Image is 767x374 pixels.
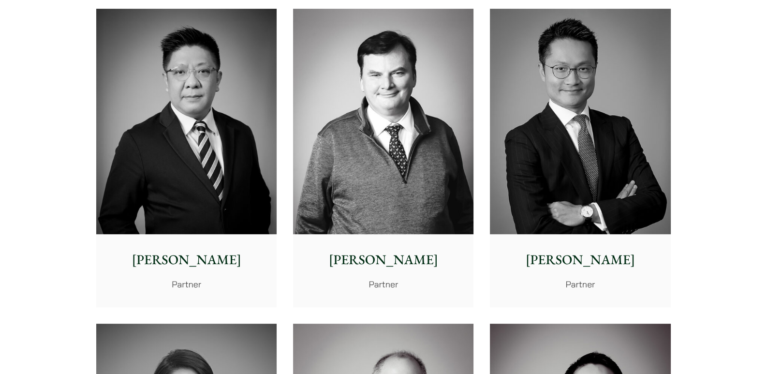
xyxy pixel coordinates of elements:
[96,9,277,308] a: [PERSON_NAME] Partner
[498,278,663,291] p: Partner
[498,250,663,270] p: [PERSON_NAME]
[490,9,670,308] a: [PERSON_NAME] Partner
[104,278,269,291] p: Partner
[301,250,466,270] p: [PERSON_NAME]
[104,250,269,270] p: [PERSON_NAME]
[293,9,473,308] a: [PERSON_NAME] Partner
[301,278,466,291] p: Partner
